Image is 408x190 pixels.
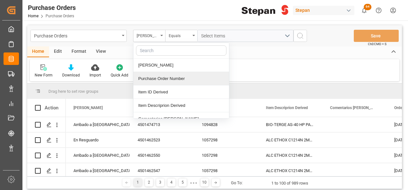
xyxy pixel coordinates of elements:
[190,180,197,185] div: ● ● ●
[258,117,322,132] div: BIO-TERGE AS-40 HP PA221TO34 1000k
[27,132,66,148] div: Press SPACE to select this row.
[62,72,80,78] div: Download
[48,89,98,94] span: Drag here to set row groups
[111,72,128,78] div: Quick Add
[194,117,258,132] div: 1094828
[197,30,293,42] button: open menu
[167,178,175,186] div: 4
[67,46,91,57] div: Format
[133,85,229,99] div: Item ID Derived
[258,148,322,163] div: ALC ETHOX C1214N 2MX PF276 BULK
[133,59,229,72] div: [PERSON_NAME]
[73,133,122,147] div: En Resguardo
[156,178,164,186] div: 3
[133,112,229,126] div: Comentarios [PERSON_NAME]
[293,6,354,15] div: Stepan
[169,31,191,39] div: Equals
[242,5,288,16] img: Stepan_Company_logo.svg.png_1713531530.png
[73,117,122,132] div: Arribado a [GEOGRAPHIC_DATA]
[357,3,371,18] button: show 64 new notifications
[34,31,120,39] div: Purchase Orders
[330,106,373,110] span: Comentarios [PERSON_NAME]
[201,33,228,38] span: Select Items
[194,163,258,178] div: 1057298
[145,178,153,186] div: 2
[137,31,158,39] div: [PERSON_NAME]
[194,132,258,147] div: 1057298
[27,46,49,57] div: Home
[136,45,226,56] input: Search
[200,178,208,186] div: 10
[130,163,194,178] div: 4501462547
[194,148,258,163] div: 1057298
[293,30,307,42] button: search button
[130,117,194,132] div: 4501474713
[27,148,66,163] div: Press SPACE to select this row.
[165,30,197,42] button: open menu
[133,72,229,85] div: Purchase Order Number
[49,46,67,57] div: Edit
[130,148,194,163] div: 4501462550
[134,178,142,186] div: 1
[231,180,242,186] div: Go To:
[27,117,66,132] div: Press SPACE to select this row.
[45,105,58,111] div: Action
[371,3,386,18] button: Help Center
[35,72,53,78] div: New Form
[73,106,103,110] span: [PERSON_NAME]
[364,4,371,10] span: 64
[73,148,122,163] div: Arribado a [GEOGRAPHIC_DATA]
[133,99,229,112] div: Item Descriprion Derived
[258,163,322,178] div: ALC ETHOX C1214N 2MX PF276 BULK
[89,72,101,78] div: Import
[130,132,194,147] div: 4501462523
[28,14,38,18] a: Home
[293,4,357,16] button: Stepan
[368,42,387,46] span: Ctrl/CMD + S
[271,180,308,186] div: 1 to 100 of 989 rows
[28,3,76,12] div: Purchase Orders
[27,163,66,178] div: Press SPACE to select this row.
[266,106,308,110] span: Item Descriprion Derived
[91,46,111,57] div: View
[258,132,322,147] div: ALC ETHOX C1214N 2MX PF276 BULK
[354,30,399,42] button: Save
[30,30,127,42] button: open menu
[73,163,122,178] div: Arribado a [GEOGRAPHIC_DATA]
[133,30,165,42] button: close menu
[179,178,187,186] div: 5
